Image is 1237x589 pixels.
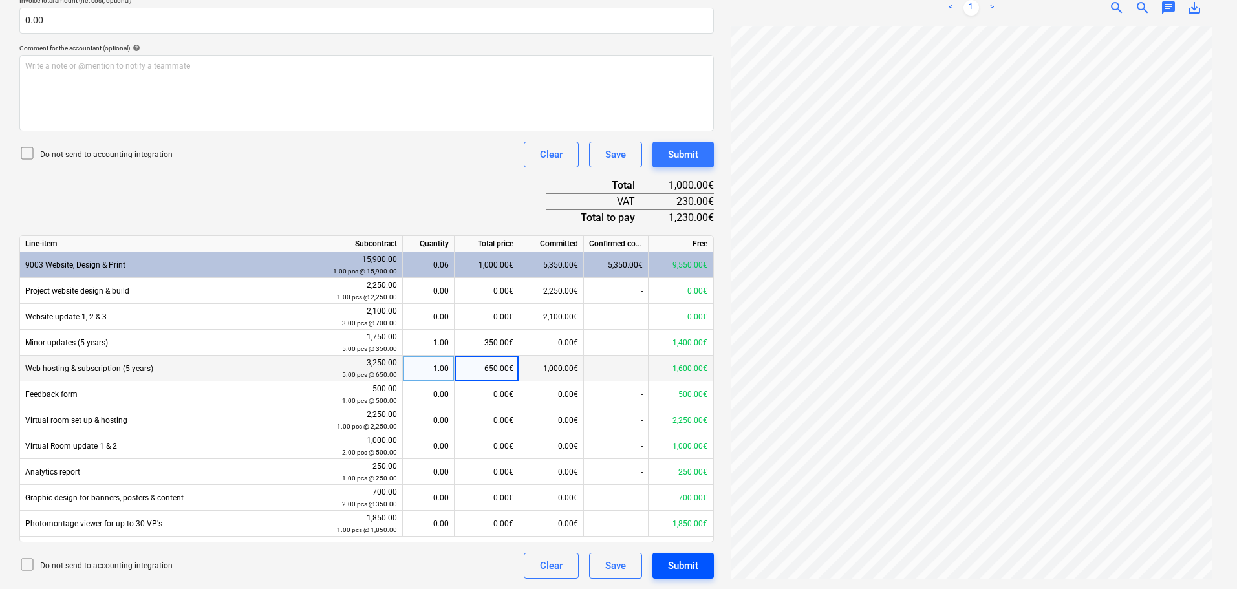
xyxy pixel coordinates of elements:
[342,319,397,327] small: 3.00 pcs @ 700.00
[408,433,449,459] div: 0.00
[584,356,649,381] div: -
[649,485,713,511] div: 700.00€
[649,330,713,356] div: 1,400.00€
[25,390,78,399] span: Feedback form
[317,460,397,484] div: 250.00
[519,433,584,459] div: 0.00€
[408,330,449,356] div: 1.00
[519,304,584,330] div: 2,100.00€
[403,236,455,252] div: Quantity
[25,519,162,528] span: Photomontage viewer for up to 30 VP's
[312,236,403,252] div: Subcontract
[589,553,642,579] button: Save
[455,407,519,433] div: 0.00€
[25,338,108,347] span: Minor updates (5 years)
[25,261,125,270] span: 9003 Website, Design & Print
[649,459,713,485] div: 250.00€
[668,146,698,163] div: Submit
[317,253,397,277] div: 15,900.00
[408,304,449,330] div: 0.00
[656,209,714,225] div: 1,230.00€
[333,268,397,275] small: 1.00 pcs @ 15,900.00
[1172,527,1237,589] div: Chat Widget
[317,434,397,458] div: 1,000.00
[317,331,397,355] div: 1,750.00
[408,459,449,485] div: 0.00
[649,381,713,407] div: 500.00€
[652,142,714,167] button: Submit
[455,433,519,459] div: 0.00€
[584,304,649,330] div: -
[455,330,519,356] div: 350.00€
[584,236,649,252] div: Confirmed costs
[317,512,397,536] div: 1,850.00
[519,485,584,511] div: 0.00€
[25,312,107,321] span: Website update 1, 2 & 3
[455,511,519,537] div: 0.00€
[584,459,649,485] div: -
[589,142,642,167] button: Save
[519,459,584,485] div: 0.00€
[649,278,713,304] div: 0.00€
[455,485,519,511] div: 0.00€
[342,449,397,456] small: 2.00 pcs @ 500.00
[605,146,626,163] div: Save
[519,381,584,407] div: 0.00€
[25,467,80,477] span: Analytics report
[455,278,519,304] div: 0.00€
[317,383,397,407] div: 500.00
[455,459,519,485] div: 0.00€
[408,511,449,537] div: 0.00
[584,407,649,433] div: -
[524,553,579,579] button: Clear
[25,416,127,425] span: Virtual room set up & hosting
[25,364,153,373] span: Web hosting & subscription (5 years)
[649,511,713,537] div: 1,850.00€
[455,356,519,381] div: 650.00€
[584,278,649,304] div: -
[342,371,397,378] small: 5.00 pcs @ 650.00
[546,178,656,193] div: Total
[25,442,117,451] span: Virtual Room update 1 & 2
[317,305,397,329] div: 2,100.00
[519,252,584,278] div: 5,350.00€
[540,146,563,163] div: Clear
[584,330,649,356] div: -
[584,252,649,278] div: 5,350.00€
[455,252,519,278] div: 1,000.00€
[584,511,649,537] div: -
[584,485,649,511] div: -
[408,278,449,304] div: 0.00
[40,561,173,572] p: Do not send to accounting integration
[546,193,656,209] div: VAT
[317,409,397,433] div: 2,250.00
[649,407,713,433] div: 2,250.00€
[408,381,449,407] div: 0.00
[656,193,714,209] div: 230.00€
[656,178,714,193] div: 1,000.00€
[19,8,714,34] input: Invoice total amount (net cost, optional)
[524,142,579,167] button: Clear
[649,252,713,278] div: 9,550.00€
[455,304,519,330] div: 0.00€
[337,526,397,533] small: 1.00 pcs @ 1,850.00
[25,286,129,295] span: Project website design & build
[25,493,184,502] span: Graphic design for banners, posters & content
[408,356,449,381] div: 1.00
[519,278,584,304] div: 2,250.00€
[342,475,397,482] small: 1.00 pcs @ 250.00
[317,357,397,381] div: 3,250.00
[519,511,584,537] div: 0.00€
[19,44,714,52] div: Comment for the accountant (optional)
[408,407,449,433] div: 0.00
[519,236,584,252] div: Committed
[455,381,519,407] div: 0.00€
[649,433,713,459] div: 1,000.00€
[342,345,397,352] small: 5.00 pcs @ 350.00
[408,252,449,278] div: 0.06
[584,381,649,407] div: -
[337,423,397,430] small: 1.00 pcs @ 2,250.00
[649,356,713,381] div: 1,600.00€
[649,236,713,252] div: Free
[40,149,173,160] p: Do not send to accounting integration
